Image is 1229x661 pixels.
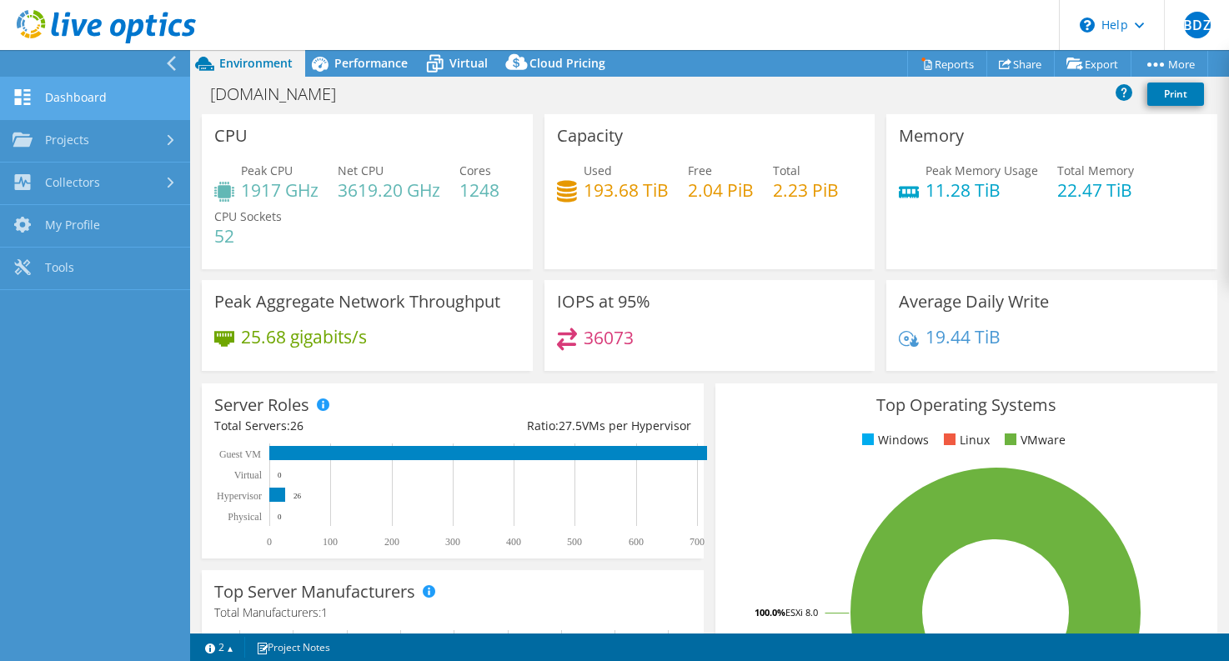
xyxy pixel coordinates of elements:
span: Peak CPU [241,163,293,178]
h3: Server Roles [214,396,309,414]
text: Physical [228,511,262,523]
text: 200 [384,536,399,548]
span: Used [584,163,612,178]
h4: 11.28 TiB [926,181,1038,199]
text: 400 [506,536,521,548]
span: Total Memory [1057,163,1134,178]
h4: 193.68 TiB [584,181,669,199]
span: Free [688,163,712,178]
text: Guest VM [219,448,261,460]
h3: Average Daily Write [899,293,1049,311]
text: 0 [267,536,272,548]
a: Project Notes [244,637,342,658]
tspan: ESXi 8.0 [785,606,818,618]
h3: IOPS at 95% [557,293,650,311]
text: 300 [445,536,460,548]
span: Virtual [449,55,488,71]
h4: 52 [214,227,282,245]
a: More [1131,51,1208,77]
text: Virtual [234,469,263,481]
span: 27.5 [559,418,582,433]
h4: Total Manufacturers: [214,603,691,622]
a: Reports [907,51,987,77]
span: Cloud Pricing [529,55,605,71]
svg: \n [1080,18,1095,33]
h3: Memory [899,127,964,145]
span: Net CPU [338,163,384,178]
span: Performance [334,55,408,71]
h4: 2.04 PiB [688,181,754,199]
h3: CPU [214,127,248,145]
h3: Top Server Manufacturers [214,583,415,601]
a: Export [1054,51,1131,77]
text: 500 [567,536,582,548]
h4: 19.44 TiB [926,328,1001,346]
li: VMware [1001,431,1066,449]
div: Total Servers: [214,417,453,435]
text: 0 [278,513,282,521]
span: BDZ [1184,12,1211,38]
span: 26 [290,418,303,433]
span: Cores [459,163,491,178]
span: Peak Memory Usage [926,163,1038,178]
span: 1 [321,604,328,620]
text: 100 [323,536,338,548]
text: 600 [629,536,644,548]
text: Hypervisor [217,490,262,502]
h4: 2.23 PiB [773,181,839,199]
a: Share [986,51,1055,77]
h4: 25.68 gigabits/s [241,328,367,346]
li: Windows [858,431,929,449]
span: Environment [219,55,293,71]
h3: Capacity [557,127,623,145]
h4: 1917 GHz [241,181,319,199]
text: 700 [690,536,705,548]
h4: 22.47 TiB [1057,181,1134,199]
text: 26 [293,492,302,500]
h4: 36073 [584,328,634,347]
h3: Top Operating Systems [728,396,1205,414]
h1: [DOMAIN_NAME] [203,85,362,103]
span: Total [773,163,800,178]
text: 0 [278,471,282,479]
h4: 1248 [459,181,499,199]
li: Linux [940,431,990,449]
span: CPU Sockets [214,208,282,224]
a: Print [1147,83,1204,106]
h4: 3619.20 GHz [338,181,440,199]
h3: Peak Aggregate Network Throughput [214,293,500,311]
a: 2 [193,637,245,658]
tspan: 100.0% [755,606,785,618]
div: Ratio: VMs per Hypervisor [453,417,691,435]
